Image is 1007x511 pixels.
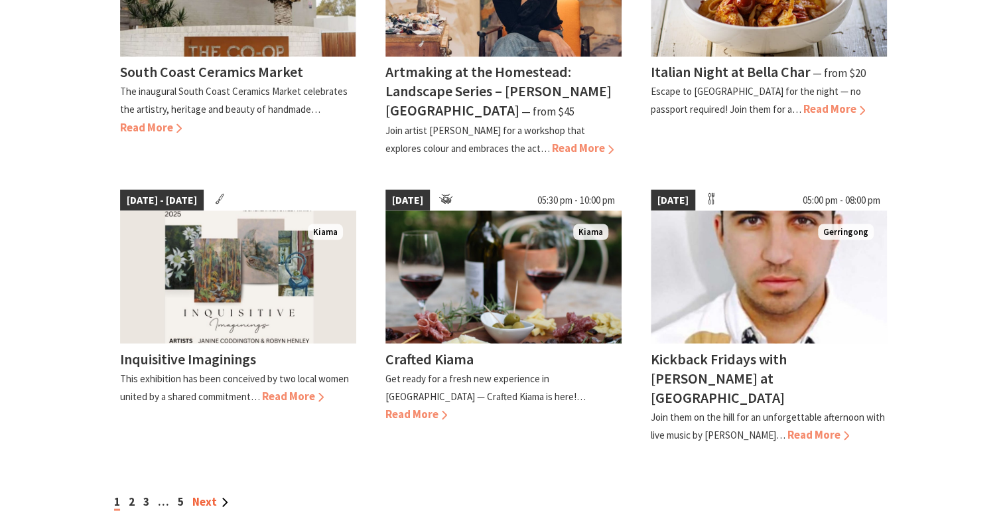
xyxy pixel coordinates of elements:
p: The inaugural South Coast Ceramics Market celebrates the artistry, heritage and beauty of handmade… [120,85,348,115]
p: Join artist [PERSON_NAME] for a workshop that explores colour and embraces the act… [385,124,585,155]
span: [DATE] - [DATE] [120,189,204,210]
h4: Artmaking at the Homestead: Landscape Series – [PERSON_NAME][GEOGRAPHIC_DATA] [385,62,612,119]
a: 3 [143,494,149,508]
h4: Inquisitive Imaginings [120,349,256,368]
a: 2 [129,494,135,508]
span: 05:00 pm - 08:00 pm [796,189,887,210]
span: Gerringong [818,224,874,240]
span: … [158,494,169,508]
p: Get ready for a fresh new experience in [GEOGRAPHIC_DATA] — Crafted Kiama is here!… [385,372,586,402]
h4: Crafted Kiama [385,349,474,368]
span: Read More [787,427,849,441]
span: Read More [262,388,324,403]
img: Jason Invernon [651,210,887,343]
span: Read More [552,141,614,155]
h4: Italian Night at Bella Char [651,62,811,81]
p: This exhibition has been conceived by two local women united by a shared commitment… [120,372,349,402]
span: Read More [803,102,865,116]
a: [DATE] - [DATE] Kiama Inquisitive Imaginings This exhibition has been conceived by two local wome... [120,189,356,444]
span: Kiama [573,224,608,240]
span: Read More [120,120,182,135]
p: Escape to [GEOGRAPHIC_DATA] for the night — no passport required! Join them for a… [651,85,861,115]
h4: South Coast Ceramics Market [120,62,303,81]
img: Wine and cheese placed on a table to enjoy [385,210,622,343]
h4: Kickback Fridays with [PERSON_NAME] at [GEOGRAPHIC_DATA] [651,349,787,406]
span: ⁠— from $45 [521,104,574,119]
span: 05:30 pm - 10:00 pm [531,189,622,210]
span: 1 [114,494,120,510]
a: [DATE] 05:00 pm - 08:00 pm Jason Invernon Gerringong Kickback Fridays with [PERSON_NAME] at [GEOG... [651,189,887,444]
span: [DATE] [385,189,430,210]
span: [DATE] [651,189,695,210]
a: [DATE] 05:30 pm - 10:00 pm Wine and cheese placed on a table to enjoy Kiama Crafted Kiama Get rea... [385,189,622,444]
span: ⁠— from $20 [813,66,866,80]
span: Read More [385,406,447,421]
a: 5 [178,494,184,508]
span: Kiama [308,224,343,240]
a: Next [192,494,228,508]
p: Join them on the hill for an unforgettable afternoon with live music by [PERSON_NAME]… [651,410,885,441]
